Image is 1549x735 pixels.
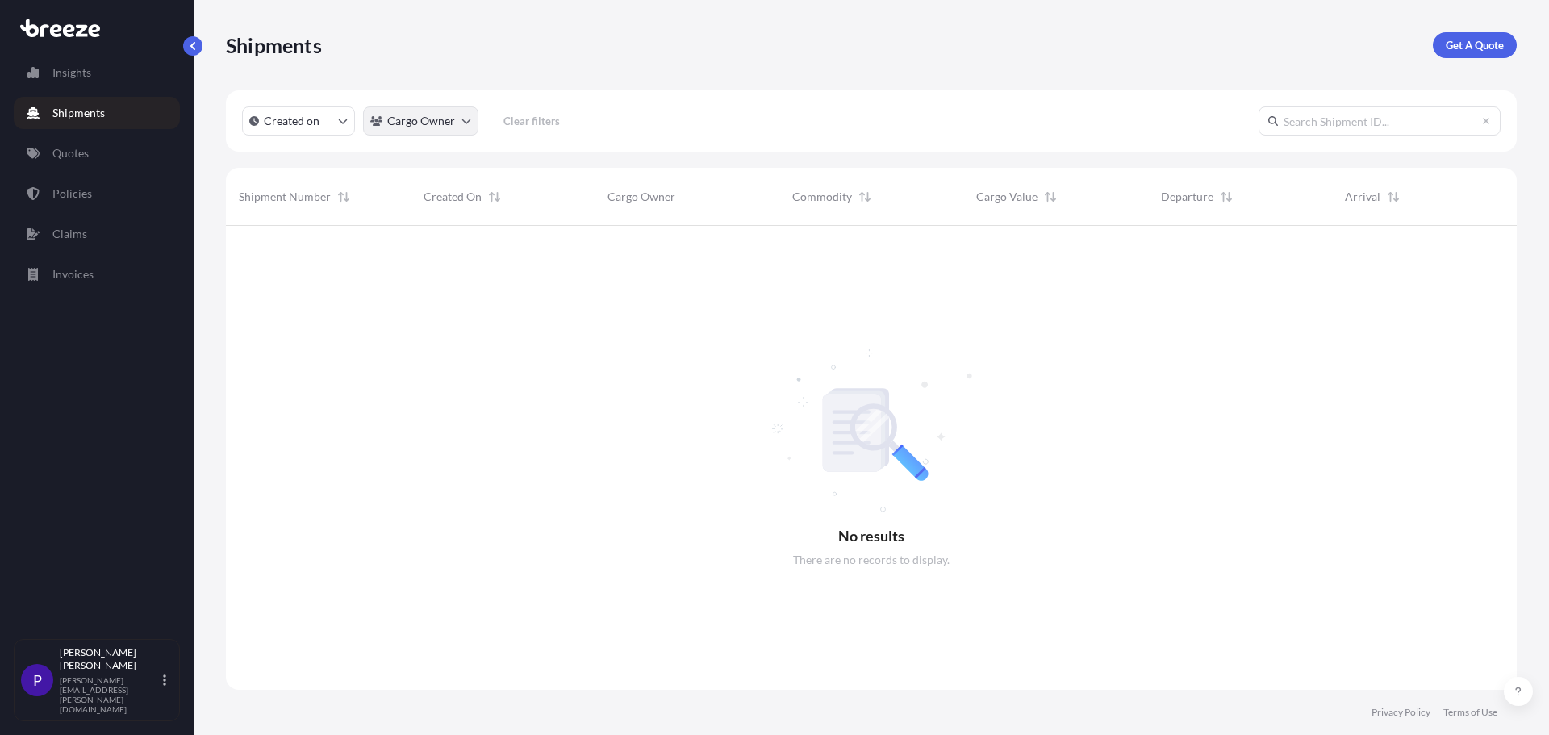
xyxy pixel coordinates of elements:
a: Insights [14,56,180,89]
p: Insights [52,65,91,81]
span: Cargo Value [976,189,1038,205]
span: Cargo Owner [607,189,675,205]
p: Created on [264,113,319,129]
p: Policies [52,186,92,202]
button: Sort [1384,187,1403,207]
a: Quotes [14,137,180,169]
button: Sort [855,187,875,207]
a: Policies [14,177,180,210]
p: [PERSON_NAME][EMAIL_ADDRESS][PERSON_NAME][DOMAIN_NAME] [60,675,160,714]
a: Terms of Use [1443,706,1497,719]
span: Created On [424,189,482,205]
span: Arrival [1345,189,1380,205]
span: Commodity [792,189,852,205]
p: Get A Quote [1446,37,1504,53]
span: P [33,672,42,688]
p: [PERSON_NAME] [PERSON_NAME] [60,646,160,672]
a: Get A Quote [1433,32,1517,58]
p: Shipments [226,32,322,58]
input: Search Shipment ID... [1259,106,1501,136]
p: Cargo Owner [387,113,455,129]
button: Sort [334,187,353,207]
p: Invoices [52,266,94,282]
span: Shipment Number [239,189,331,205]
a: Shipments [14,97,180,129]
a: Privacy Policy [1372,706,1430,719]
button: Sort [485,187,504,207]
button: cargoOwner Filter options [363,106,478,136]
p: Claims [52,226,87,242]
p: Clear filters [503,113,560,129]
p: Shipments [52,105,105,121]
p: Quotes [52,145,89,161]
button: Sort [1217,187,1236,207]
span: Departure [1161,189,1213,205]
button: createdOn Filter options [242,106,355,136]
button: Sort [1041,187,1060,207]
a: Invoices [14,258,180,290]
a: Claims [14,218,180,250]
button: Clear filters [486,108,577,134]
